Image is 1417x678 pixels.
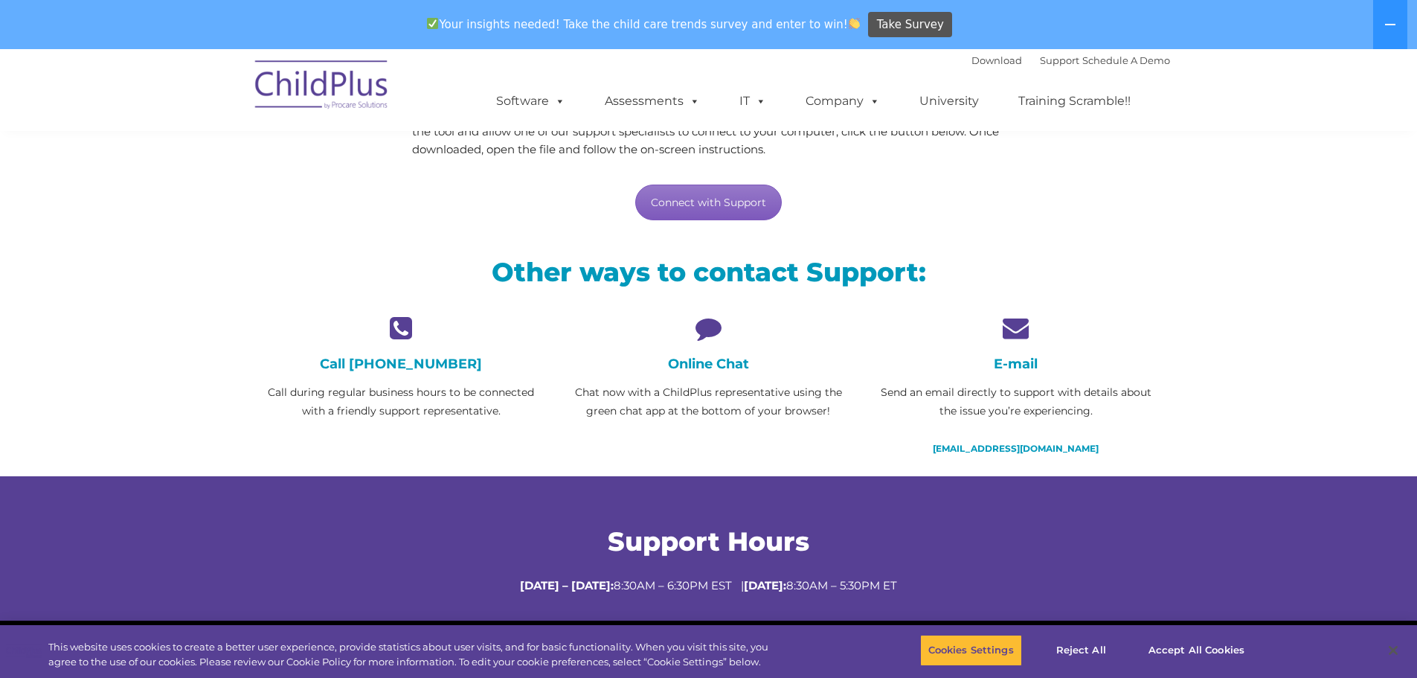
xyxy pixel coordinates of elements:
strong: [DATE]: [744,578,786,592]
span: Take Survey [877,12,944,38]
h4: Call [PHONE_NUMBER] [259,356,544,372]
a: Assessments [590,86,715,116]
p: Call during regular business hours to be connected with a friendly support representative. [259,383,544,420]
p: Through our secure support tool, we’ll connect to your computer and solve your issues for you! To... [412,105,1005,159]
a: Download [971,54,1022,66]
button: Reject All [1035,635,1128,666]
span: Your insights needed! Take the child care trends survey and enter to win! [421,10,867,39]
a: Company [791,86,895,116]
span: Support Hours [608,525,809,557]
img: 👏 [849,18,860,29]
a: University [904,86,994,116]
a: Support [1040,54,1079,66]
h4: Online Chat [566,356,851,372]
p: Send an email directly to support with details about the issue you’re experiencing. [873,383,1158,420]
a: Schedule A Demo [1082,54,1170,66]
strong: [DATE] – [DATE]: [520,578,614,592]
img: ✅ [427,18,438,29]
a: IT [724,86,781,116]
button: Accept All Cookies [1140,635,1253,666]
button: Close [1377,634,1410,667]
h2: Other ways to contact Support: [259,255,1159,289]
p: Chat now with a ChildPlus representative using the green chat app at the bottom of your browser! [566,383,851,420]
font: | [971,54,1170,66]
button: Cookies Settings [920,635,1022,666]
a: Take Survey [868,12,952,38]
h4: E-mail [873,356,1158,372]
a: [EMAIL_ADDRESS][DOMAIN_NAME] [933,443,1099,454]
div: This website uses cookies to create a better user experience, provide statistics about user visit... [48,640,780,669]
span: 8:30AM – 6:30PM EST | 8:30AM – 5:30PM ET [520,578,897,592]
img: ChildPlus by Procare Solutions [248,50,396,124]
a: Connect with Support [635,185,782,220]
a: Training Scramble!! [1003,86,1146,116]
a: Software [481,86,580,116]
